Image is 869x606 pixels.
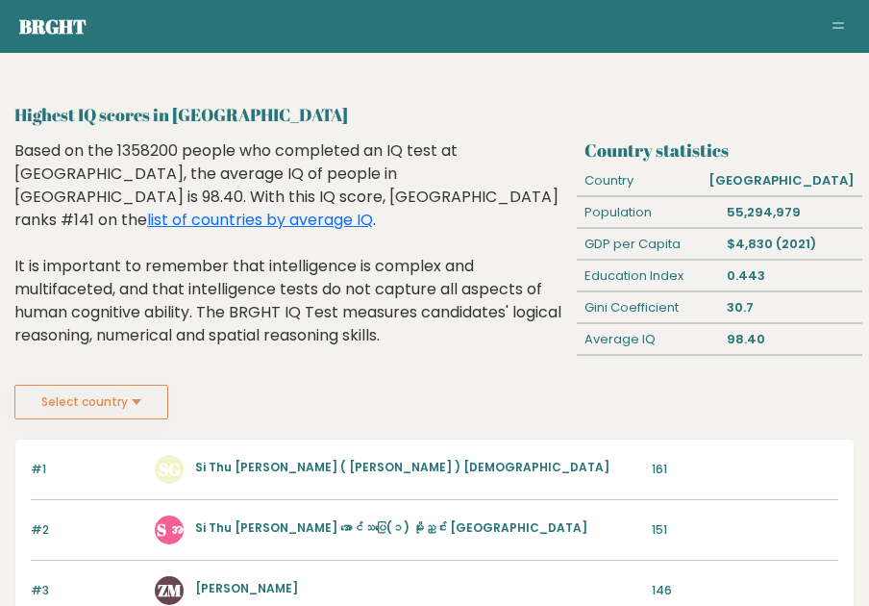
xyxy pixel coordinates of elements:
div: 98.40 [719,324,861,355]
div: 0.443 [719,261,861,291]
a: list of countries by average IQ [147,209,373,231]
p: #2 [31,521,143,539]
text: SG [159,458,180,480]
div: [GEOGRAPHIC_DATA] [702,165,862,196]
p: #1 [31,461,143,478]
div: Country [577,165,701,196]
p: #3 [31,582,143,599]
p: 151 [652,521,838,539]
button: Toggle navigation [827,15,850,38]
button: Select country [14,385,168,419]
div: Based on the 1358200 people who completed an IQ test at [GEOGRAPHIC_DATA], the average IQ of peop... [14,139,570,376]
p: 161 [652,461,838,478]
div: Population [577,197,719,228]
div: Education Index [577,261,719,291]
text: Sအ [156,518,183,541]
div: 30.7 [719,292,861,323]
a: Si Thu [PERSON_NAME] အောင်သပြေ(၁) မိုးညှင်း [GEOGRAPHIC_DATA] [195,519,587,536]
a: Si Thu [PERSON_NAME] ( [PERSON_NAME] ) [DEMOGRAPHIC_DATA] [195,459,609,475]
text: ZM [158,579,182,601]
div: Average IQ [577,324,719,355]
a: Brght [19,13,87,39]
div: $4,830 (2021) [719,229,861,260]
div: Gini Coefficient [577,292,719,323]
a: [PERSON_NAME] [195,580,298,596]
h3: Country statistics [584,139,855,161]
div: 55,294,979 [719,197,861,228]
h2: Highest IQ scores in [GEOGRAPHIC_DATA] [14,102,855,128]
div: GDP per Capita [577,229,719,260]
p: 146 [652,582,838,599]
